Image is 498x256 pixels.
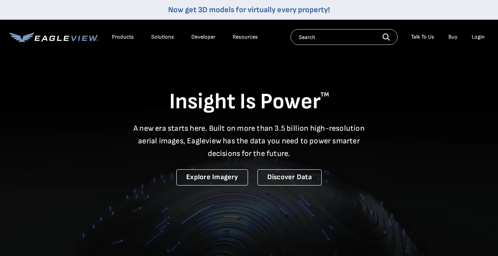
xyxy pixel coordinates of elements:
[257,169,322,186] a: Discover Data
[9,88,489,116] h1: Insight Is Power
[151,33,174,41] div: Solutions
[320,91,329,98] sup: TM
[129,122,370,160] p: A new era starts here. Built on more than 3.5 billion high-resolution aerial images, Eagleview ha...
[191,33,215,41] a: Developer
[448,33,457,41] a: Buy
[411,33,434,41] div: Talk To Us
[168,5,330,15] a: Now get 3D models for virtually every property!
[176,169,248,186] a: Explore Imagery
[472,33,485,41] div: Login
[233,33,258,41] div: Resources
[291,29,398,45] input: Search
[112,33,134,41] div: Products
